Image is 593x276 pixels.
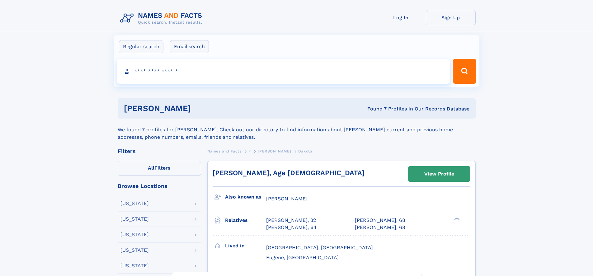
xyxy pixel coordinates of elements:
[266,217,316,224] a: [PERSON_NAME], 32
[225,241,266,251] h3: Lived in
[120,232,149,237] div: [US_STATE]
[119,40,163,53] label: Regular search
[118,161,201,176] label: Filters
[248,149,251,153] span: F
[117,59,450,84] input: search input
[118,148,201,154] div: Filters
[120,201,149,206] div: [US_STATE]
[258,149,291,153] span: [PERSON_NAME]
[120,217,149,222] div: [US_STATE]
[120,248,149,253] div: [US_STATE]
[266,224,317,231] a: [PERSON_NAME], 64
[124,105,279,112] h1: [PERSON_NAME]
[213,169,365,177] a: [PERSON_NAME], Age [DEMOGRAPHIC_DATA]
[118,10,207,27] img: Logo Names and Facts
[453,217,460,221] div: ❯
[355,217,405,224] a: [PERSON_NAME], 68
[120,263,149,268] div: [US_STATE]
[298,149,313,153] span: Dakota
[258,147,291,155] a: [PERSON_NAME]
[424,167,454,181] div: View Profile
[266,196,308,202] span: [PERSON_NAME]
[148,165,154,171] span: All
[376,10,426,25] a: Log In
[248,147,251,155] a: F
[225,192,266,202] h3: Also known as
[453,59,476,84] button: Search Button
[408,166,470,181] a: View Profile
[118,119,476,141] div: We found 7 profiles for [PERSON_NAME]. Check out our directory to find information about [PERSON_...
[170,40,209,53] label: Email search
[118,183,201,189] div: Browse Locations
[266,255,339,260] span: Eugene, [GEOGRAPHIC_DATA]
[355,224,405,231] a: [PERSON_NAME], 68
[279,105,469,112] div: Found 7 Profiles In Our Records Database
[225,215,266,226] h3: Relatives
[207,147,242,155] a: Names and Facts
[266,245,373,250] span: [GEOGRAPHIC_DATA], [GEOGRAPHIC_DATA]
[426,10,476,25] a: Sign Up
